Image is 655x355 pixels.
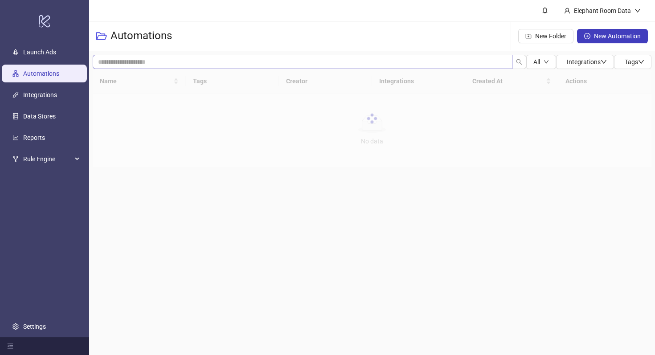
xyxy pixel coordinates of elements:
[601,59,607,65] span: down
[594,33,641,40] span: New Automation
[614,55,651,69] button: Tagsdown
[638,59,644,65] span: down
[544,59,549,65] span: down
[96,31,107,41] span: folder-open
[635,8,641,14] span: down
[533,58,540,65] span: All
[567,58,607,65] span: Integrations
[525,33,532,39] span: folder-add
[570,6,635,16] div: Elephant Room Data
[23,91,57,98] a: Integrations
[577,29,648,43] button: New Automation
[584,33,590,39] span: plus-circle
[518,29,573,43] button: New Folder
[23,150,72,168] span: Rule Engine
[564,8,570,14] span: user
[12,156,19,162] span: fork
[526,55,556,69] button: Alldown
[535,33,566,40] span: New Folder
[23,70,59,77] a: Automations
[7,343,13,349] span: menu-fold
[542,7,548,13] span: bell
[23,113,56,120] a: Data Stores
[23,323,46,330] a: Settings
[625,58,644,65] span: Tags
[23,134,45,141] a: Reports
[556,55,614,69] button: Integrationsdown
[111,29,172,43] h3: Automations
[516,59,522,65] span: search
[23,49,56,56] a: Launch Ads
